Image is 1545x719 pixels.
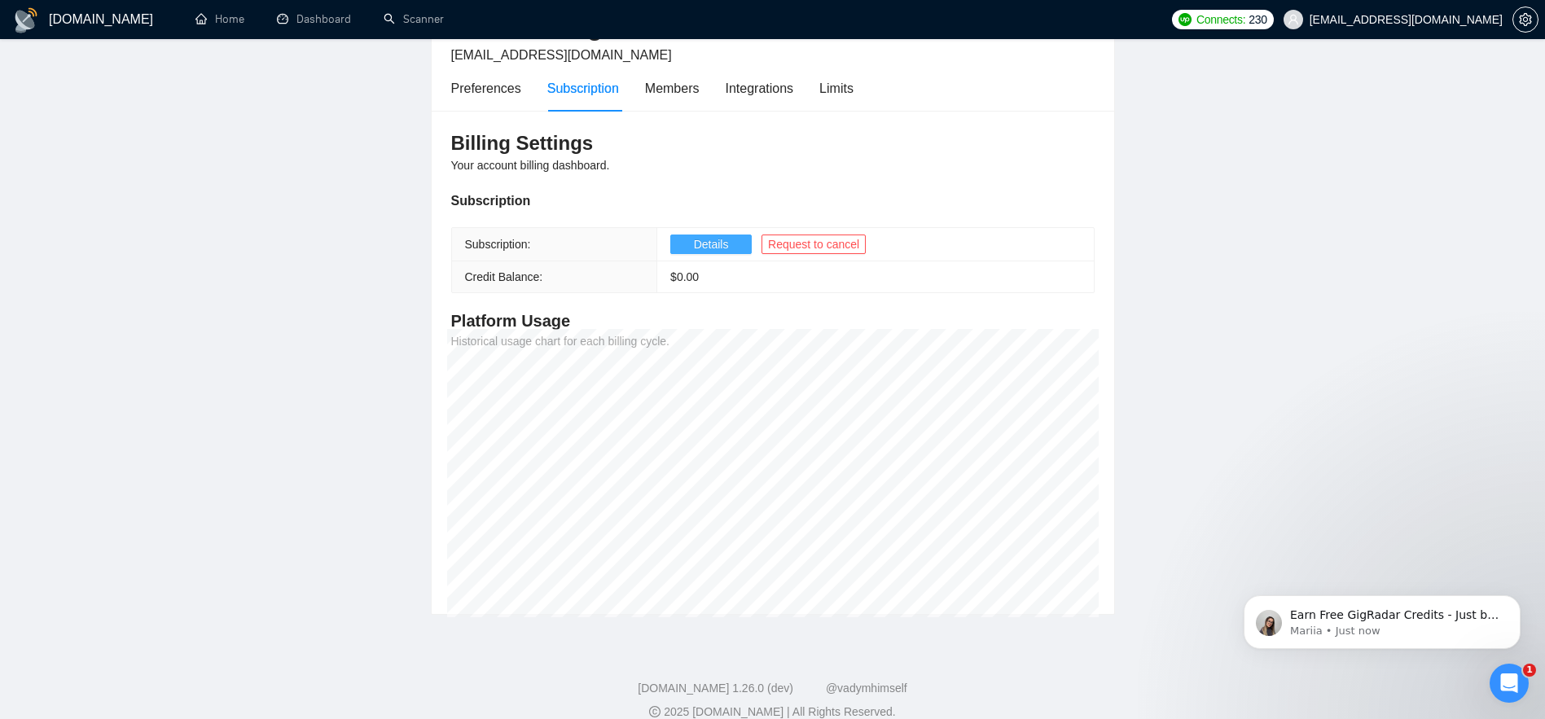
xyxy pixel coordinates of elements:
[451,130,1095,156] h3: Billing Settings
[670,235,752,254] button: Details
[1523,664,1536,677] span: 1
[465,238,531,251] span: Subscription:
[1490,664,1529,703] iframe: Intercom live chat
[1288,14,1299,25] span: user
[694,235,729,253] span: Details
[451,159,610,172] span: Your account billing dashboard.
[451,78,521,99] div: Preferences
[384,12,444,26] a: searchScanner
[451,309,1095,332] h4: Platform Usage
[1513,13,1538,26] span: setting
[451,48,672,62] span: [EMAIL_ADDRESS][DOMAIN_NAME]
[649,706,661,717] span: copyright
[670,270,699,283] span: $ 0.00
[638,682,793,695] a: [DOMAIN_NAME] 1.26.0 (dev)
[1249,11,1266,28] span: 230
[277,12,351,26] a: dashboardDashboard
[1512,13,1538,26] a: setting
[768,235,859,253] span: Request to cancel
[1196,11,1245,28] span: Connects:
[13,7,39,33] img: logo
[1179,13,1192,26] img: upwork-logo.png
[1512,7,1538,33] button: setting
[1219,561,1545,675] iframe: Intercom notifications message
[819,78,854,99] div: Limits
[726,78,794,99] div: Integrations
[451,191,1095,211] div: Subscription
[195,12,244,26] a: homeHome
[465,270,543,283] span: Credit Balance:
[547,78,619,99] div: Subscription
[645,78,700,99] div: Members
[826,682,907,695] a: @vadymhimself
[762,235,866,254] button: Request to cancel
